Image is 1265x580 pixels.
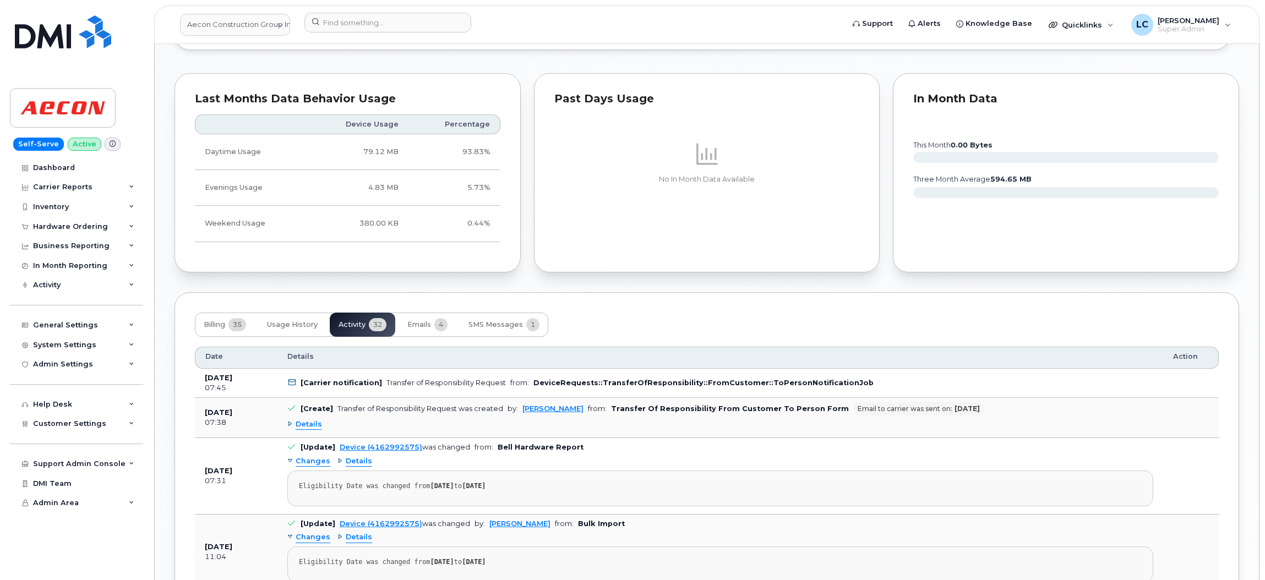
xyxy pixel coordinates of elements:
[554,174,860,184] p: No In Month Data Available
[913,141,993,149] text: this month
[1158,16,1219,25] span: [PERSON_NAME]
[304,13,471,32] input: Find something...
[205,374,232,382] b: [DATE]
[205,418,268,428] div: 07:38
[307,114,408,134] th: Device Usage
[475,519,485,528] span: by:
[430,482,454,490] strong: [DATE]
[913,94,1219,105] div: In Month Data
[434,318,448,331] span: 4
[408,134,500,170] td: 93.83%
[498,443,584,451] b: Bell Hardware Report
[267,320,318,329] span: Usage History
[340,443,470,451] div: was changed
[462,558,486,566] strong: [DATE]
[205,383,268,393] div: 07:45
[475,443,493,451] span: from:
[408,206,500,242] td: 0.44%
[195,170,307,206] td: Evenings Usage
[195,94,500,105] div: Last Months Data Behavior Usage
[408,170,500,206] td: 5.73%
[588,404,607,413] span: from:
[1136,18,1148,31] span: LC
[337,404,503,413] div: Transfer of Responsibility Request was created
[468,320,523,329] span: SMS Messages
[346,532,372,543] span: Details
[205,352,223,362] span: Date
[862,18,893,29] span: Support
[204,320,225,329] span: Billing
[510,379,529,387] span: from:
[296,419,322,430] span: Details
[990,175,1032,183] tspan: 594.65 MB
[1041,14,1121,36] div: Quicklinks
[948,13,1040,35] a: Knowledge Base
[228,318,246,331] span: 35
[913,175,1032,183] text: three month average
[611,404,849,413] b: Transfer Of Responsibility From Customer To Person Form
[195,170,500,206] tr: Weekdays from 6:00pm to 8:00am
[489,519,550,528] a: [PERSON_NAME]
[340,443,422,451] a: Device (4162992575)
[533,379,874,387] b: DeviceRequests::TransferOfResponsibility::FromCustomer::ToPersonNotificationJob
[205,467,232,475] b: [DATE]
[195,206,500,242] tr: Friday from 6:00pm to Monday 8:00am
[346,456,372,467] span: Details
[301,443,335,451] b: [Update]
[955,404,980,414] b: [DATE]
[901,13,948,35] a: Alerts
[301,519,335,528] b: [Update]
[307,206,408,242] td: 380.00 KB
[296,456,330,467] span: Changes
[407,320,431,329] span: Emails
[554,94,860,105] div: Past Days Usage
[307,134,408,170] td: 79.12 MB
[508,404,518,413] span: by:
[462,482,486,490] strong: [DATE]
[299,482,1142,490] div: Eligibility Date was changed from to
[918,18,941,29] span: Alerts
[299,558,1142,566] div: Eligibility Date was changed from to
[287,352,314,362] span: Details
[340,519,422,528] a: Device (4162992575)
[966,18,1032,29] span: Knowledge Base
[1158,25,1219,34] span: Super Admin
[205,408,232,417] b: [DATE]
[205,543,232,551] b: [DATE]
[526,318,539,331] span: 1
[205,552,268,562] div: 11:04
[522,404,584,413] a: [PERSON_NAME]
[195,134,307,170] td: Daytime Usage
[386,379,506,387] div: Transfer of Responsibility Request
[845,13,901,35] a: Support
[578,519,625,528] b: Bulk Import
[296,532,330,543] span: Changes
[180,14,290,36] a: Aecon Construction Group Inc
[1163,347,1219,369] th: Action
[951,141,993,149] tspan: 0.00 Bytes
[1062,20,1102,29] span: Quicklinks
[301,404,333,413] b: [Create]
[408,114,500,134] th: Percentage
[301,379,382,387] b: [Carrier notification]
[555,519,574,528] span: from:
[307,170,408,206] td: 4.83 MB
[430,558,454,566] strong: [DATE]
[205,476,268,486] div: 07:31
[195,206,307,242] td: Weekend Usage
[340,519,470,528] div: was changed
[1124,14,1239,36] div: Logan Cole
[858,404,952,414] span: Email to carrier was sent on:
